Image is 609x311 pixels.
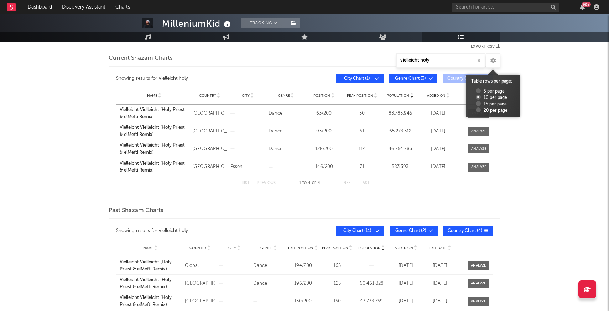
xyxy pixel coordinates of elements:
[287,262,318,269] div: 194 / 200
[390,226,438,236] button: Genre Chart(2)
[241,18,286,28] button: Tracking
[360,181,370,185] button: Last
[269,146,303,153] div: Dance
[312,181,316,185] span: of
[109,54,173,63] span: Current Shazam Charts
[347,94,373,98] span: Peak Position
[185,280,215,287] div: [GEOGRAPHIC_DATA]
[427,94,446,98] span: Added On
[396,53,485,68] input: Search Playlists/Charts
[390,280,421,287] div: [DATE]
[340,77,373,81] span: City Chart ( 1 )
[383,163,417,170] div: 583.393
[253,262,284,269] div: Dance
[395,246,413,250] span: Added On
[269,128,303,135] div: Dance
[471,78,515,85] p: Table rows per page:
[199,94,216,98] span: Country
[429,246,447,250] span: Exit Date
[278,94,290,98] span: Genre
[390,262,421,269] div: [DATE]
[383,146,417,153] div: 46.754.783
[287,280,318,287] div: 196 / 200
[120,124,189,138] a: Vielleicht Vielleicht (Holy Priest & elMefti Remix)
[147,94,157,98] span: Name
[322,262,353,269] div: 165
[120,294,181,308] a: Vielleicht Vielleicht (Holy Priest & elMefti Remix)
[185,298,215,305] div: [GEOGRAPHIC_DATA]
[341,229,374,233] span: City Chart ( 11 )
[290,179,329,188] div: 1 4 4
[390,298,421,305] div: [DATE]
[322,298,353,305] div: 150
[120,106,189,120] a: Vielleicht Vielleicht (Holy Priest & elMefti Remix)
[242,94,250,98] span: City
[159,227,188,235] div: vielleicht holy
[443,226,493,236] button: Country Chart(4)
[421,163,456,170] div: [DATE]
[322,246,348,250] span: Peak Position
[421,128,456,135] div: [DATE]
[343,181,353,185] button: Next
[185,262,215,269] div: Global
[356,298,387,305] div: 43.733.759
[313,94,330,98] span: Position
[345,128,379,135] div: 51
[116,226,304,236] div: Showing results for
[425,280,456,287] div: [DATE]
[336,74,384,83] button: City Chart(1)
[116,74,304,83] div: Showing results for
[120,259,181,273] a: Vielleicht Vielleicht (Holy Priest & elMefti Remix)
[394,77,427,81] span: Genre Chart ( 3 )
[389,74,437,83] button: Genre Chart(3)
[476,101,507,107] label: 15 per page
[425,298,456,305] div: [DATE]
[239,181,250,185] button: First
[307,110,341,117] div: 63 / 200
[345,163,379,170] div: 71
[189,246,207,250] span: Country
[109,206,163,215] span: Past Shazam Charts
[230,163,265,170] div: Essen
[288,246,313,250] span: Exit Position
[287,298,318,305] div: 150 / 200
[452,3,559,12] input: Search for artists
[358,246,381,250] span: Population
[471,44,500,49] button: Export CSV
[448,229,482,233] span: Country Chart ( 4 )
[192,146,227,153] div: [GEOGRAPHIC_DATA]
[120,160,189,174] a: Vielleicht Vielleicht (Holy Priest & elMefti Remix)
[307,163,341,170] div: 146 / 200
[302,181,307,185] span: to
[476,107,507,114] label: 20 per page
[192,128,227,135] div: [GEOGRAPHIC_DATA]
[307,146,341,153] div: 128 / 200
[345,146,379,153] div: 114
[260,246,272,250] span: Genre
[383,110,417,117] div: 83.783.945
[394,229,427,233] span: Genre Chart ( 2 )
[228,246,236,250] span: City
[443,74,493,83] button: Country Chart(0)
[120,276,181,290] div: Vielleicht Vielleicht (Holy Priest & elMefti Remix)
[257,181,276,185] button: Previous
[345,110,379,117] div: 30
[253,280,284,287] div: Dance
[421,110,456,117] div: [DATE]
[307,128,341,135] div: 93 / 200
[387,94,409,98] span: Population
[421,146,456,153] div: [DATE]
[580,4,585,10] button: 99+
[322,280,353,287] div: 125
[356,280,387,287] div: 60.461.828
[336,226,384,236] button: City Chart(11)
[162,18,233,30] div: MilleniumKid
[192,163,227,170] div: [GEOGRAPHIC_DATA]
[120,142,189,156] div: Vielleicht Vielleicht (Holy Priest & elMefti Remix)
[476,88,505,95] label: 5 per page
